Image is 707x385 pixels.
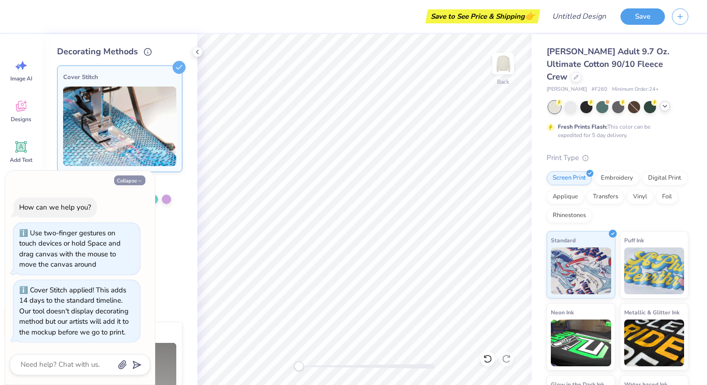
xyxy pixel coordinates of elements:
button: Collapse [114,175,145,185]
div: Back [497,78,509,86]
input: Untitled Design [545,7,613,26]
div: This color can be expedited for 5 day delivery. [558,123,673,139]
span: Image AI [10,75,32,82]
div: Digital Print [642,171,687,185]
div: Embroidery [595,171,639,185]
img: Standard [551,247,611,294]
span: Minimum Order: 24 + [612,86,659,94]
span: Puff Ink [624,235,644,245]
div: Vinyl [627,190,653,204]
span: [PERSON_NAME] Adult 9.7 Oz. Ultimate Cotton 90/10 Fleece Crew [547,46,669,82]
button: Save [620,8,665,25]
span: [PERSON_NAME] [547,86,587,94]
span: Designs [11,116,31,123]
div: Foil [656,190,678,204]
div: Screen Print [547,171,592,185]
img: Metallic & Glitter Ink [624,320,685,366]
div: Decorating Methods [57,45,182,58]
div: How can we help you? [19,203,91,212]
img: Puff Ink [624,247,685,294]
span: Neon Ink [551,307,574,317]
img: Cover Stitch [63,87,176,166]
div: Accessibility label [294,362,303,371]
div: Cover Stitch [63,72,176,83]
span: Add Text [10,156,32,164]
div: Applique [547,190,584,204]
span: # F260 [592,86,607,94]
span: 👉 [525,10,535,22]
span: Standard [551,235,576,245]
img: Back [494,54,512,73]
div: Transfers [587,190,624,204]
div: Cover Stitch applied! This adds 14 days to the standard timeline. Our tool doesn't display decora... [19,285,129,337]
div: Save to See Price & Shipping [428,9,538,23]
span: Metallic & Glitter Ink [624,307,679,317]
div: Use two-finger gestures on touch devices or hold Space and drag canvas with the mouse to move the... [19,228,121,269]
img: Neon Ink [551,320,611,366]
div: Rhinestones [547,209,592,223]
div: Print Type [547,153,688,163]
strong: Fresh Prints Flash: [558,123,607,131]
